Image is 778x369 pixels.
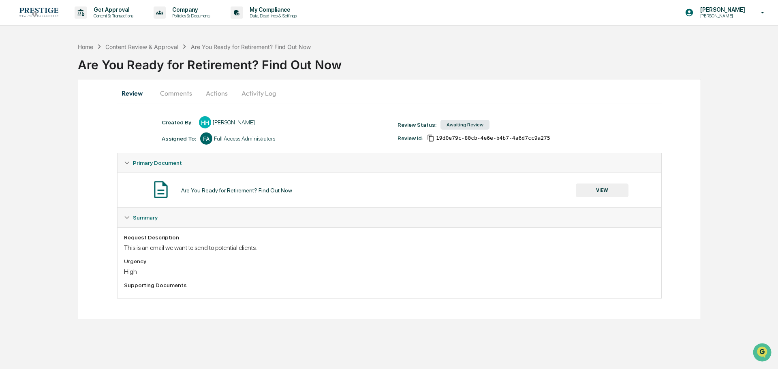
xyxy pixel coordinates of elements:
button: Comments [154,83,199,103]
button: Actions [199,83,235,103]
a: Powered byPylon [57,137,98,143]
span: Copy Id [427,134,434,142]
div: Awaiting Review [440,120,489,130]
div: Home [78,43,93,50]
div: 🖐️ [8,103,15,109]
div: Assigned To: [162,135,196,142]
div: Review Id: [398,135,423,141]
img: 1746055101610-c473b297-6a78-478c-a979-82029cc54cd1 [8,62,23,77]
div: Full Access Administrators [214,135,275,142]
div: Are You Ready for Retirement? Find Out Now [191,43,311,50]
div: FA [200,132,212,145]
div: 🗄️ [59,103,65,109]
button: Activity Log [235,83,282,103]
span: Primary Document [133,160,182,166]
a: 🔎Data Lookup [5,114,54,129]
a: 🗄️Attestations [56,99,104,113]
div: Request Description [124,234,655,241]
div: We're available if you need us! [28,70,103,77]
div: Urgency [124,258,655,264]
div: HH [199,116,211,128]
div: Created By: ‎ ‎ [162,119,195,126]
p: [PERSON_NAME] [694,13,749,19]
div: High [124,268,655,275]
div: Start new chat [28,62,133,70]
div: 🔎 [8,118,15,125]
p: Policies & Documents [166,13,214,19]
div: Review Status: [398,122,436,128]
span: Pylon [81,137,98,143]
p: Content & Transactions [87,13,137,19]
iframe: Open customer support [752,342,774,364]
img: logo [19,8,58,17]
button: Start new chat [138,64,147,74]
p: [PERSON_NAME] [694,6,749,13]
div: Summary [118,208,661,227]
div: Primary Document [118,173,661,207]
div: Primary Document [118,153,661,173]
div: secondary tabs example [117,83,662,103]
p: Data, Deadlines & Settings [243,13,301,19]
img: Document Icon [151,179,171,200]
div: Summary [118,227,661,298]
p: Company [166,6,214,13]
div: Are You Ready for Retirement? Find Out Now [78,51,778,72]
div: Are You Ready for Retirement? Find Out Now [181,187,292,194]
button: VIEW [576,183,628,197]
p: How can we help? [8,17,147,30]
p: Get Approval [87,6,137,13]
a: 🖐️Preclearance [5,99,56,113]
span: 19d0e79c-80cb-4e6e-b4b7-4a6d7cc9a275 [436,135,550,141]
span: Attestations [67,102,100,110]
span: Summary [133,214,158,221]
div: Supporting Documents [124,282,655,288]
div: Content Review & Approval [105,43,178,50]
p: My Compliance [243,6,301,13]
input: Clear [21,37,134,45]
span: Data Lookup [16,117,51,126]
div: This is an email we want to send to potential clients. [124,244,655,252]
div: [PERSON_NAME] [213,119,255,126]
button: Review [117,83,154,103]
span: Preclearance [16,102,52,110]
